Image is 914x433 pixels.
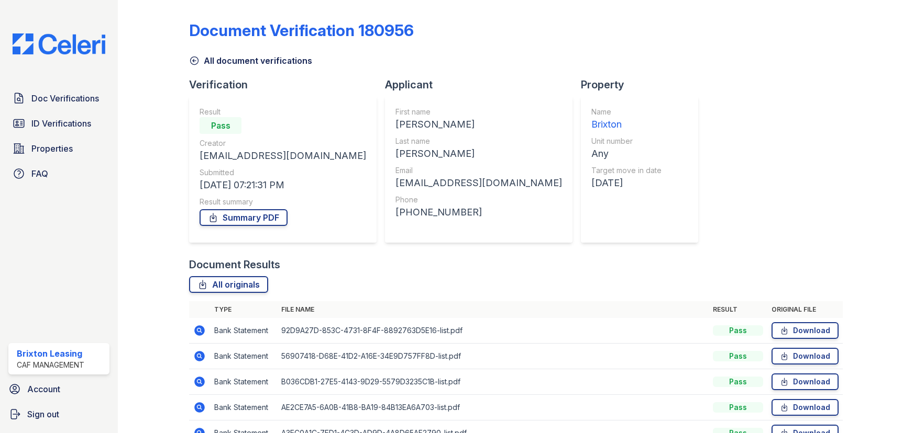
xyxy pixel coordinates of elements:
a: Summary PDF [200,209,288,226]
div: [EMAIL_ADDRESS][DOMAIN_NAME] [200,149,366,163]
th: Original file [767,301,843,318]
a: Download [772,322,839,339]
a: Sign out [4,404,114,425]
div: Last name [395,136,562,146]
div: Phone [395,195,562,205]
div: Pass [713,351,763,361]
div: Target move in date [591,165,662,176]
div: Brixton [591,117,662,132]
div: [PERSON_NAME] [395,117,562,132]
span: Sign out [27,408,59,420]
a: Doc Verifications [8,88,109,109]
th: Type [210,301,277,318]
div: Pass [200,117,241,134]
div: Result summary [200,197,366,207]
a: Account [4,379,114,400]
div: Document Results [189,257,280,272]
td: Bank Statement [210,369,277,395]
a: ID Verifications [8,113,109,134]
div: [DATE] 07:21:31 PM [200,178,366,192]
a: Download [772,399,839,416]
div: CAF Management [17,360,84,370]
div: Email [395,165,562,176]
div: [PERSON_NAME] [395,146,562,161]
td: 92D9A27D-853C-4731-8F4F-8892763D5E16-list.pdf [277,318,709,344]
img: CE_Logo_Blue-a8612792a0a2168367f1c8372b55b34899dd931a85d93a1a3d3e32e68fde9ad4.png [4,33,114,54]
div: [DATE] [591,176,662,190]
div: Unit number [591,136,662,146]
span: ID Verifications [31,117,91,130]
div: Pass [713,377,763,387]
td: Bank Statement [210,318,277,344]
div: Pass [713,402,763,413]
td: AE2CE7A5-6A0B-41B8-BA19-84B13EA6A703-list.pdf [277,395,709,420]
a: Properties [8,138,109,159]
a: All originals [189,276,268,293]
a: Name Brixton [591,107,662,132]
th: Result [709,301,767,318]
td: Bank Statement [210,395,277,420]
a: All document verifications [189,54,312,67]
td: Bank Statement [210,344,277,369]
div: Any [591,146,662,161]
td: 56907418-D68E-41D2-A16E-34E9D757FF8D-list.pdf [277,344,709,369]
div: Verification [189,77,385,92]
div: Applicant [385,77,581,92]
span: Doc Verifications [31,92,99,105]
div: Submitted [200,167,366,178]
div: Property [581,77,707,92]
th: File name [277,301,709,318]
a: FAQ [8,163,109,184]
div: Brixton Leasing [17,347,84,360]
span: FAQ [31,167,48,180]
div: [PHONE_NUMBER] [395,205,562,220]
div: [EMAIL_ADDRESS][DOMAIN_NAME] [395,176,562,190]
span: Account [27,383,60,395]
div: First name [395,107,562,117]
div: Name [591,107,662,117]
div: Pass [713,325,763,336]
div: Result [200,107,366,117]
div: Creator [200,138,366,149]
td: B036CDB1-27E5-4143-9D29-5579D3235C1B-list.pdf [277,369,709,395]
span: Properties [31,142,73,155]
a: Download [772,373,839,390]
div: Document Verification 180956 [189,21,414,40]
a: Download [772,348,839,364]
